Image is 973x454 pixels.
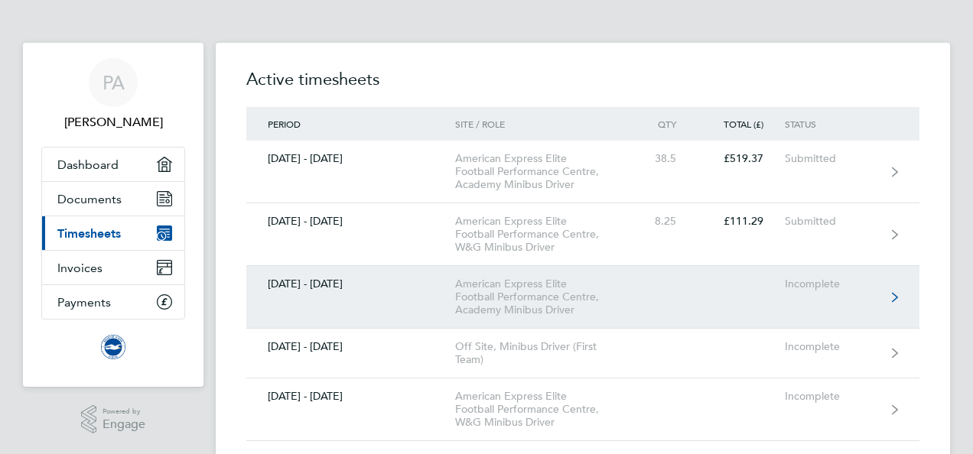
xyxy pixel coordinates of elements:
div: [DATE] - [DATE] [246,277,455,290]
a: [DATE] - [DATE]American Express Elite Football Performance Centre, W&G Minibus Driver8.25£111.29S... [246,203,919,266]
div: Status [785,118,879,129]
div: [DATE] - [DATE] [246,215,455,228]
a: Dashboard [42,148,184,181]
a: [DATE] - [DATE]American Express Elite Football Performance Centre, W&G Minibus DriverIncomplete [246,378,919,441]
span: Engage [103,418,145,431]
div: [DATE] - [DATE] [246,340,455,353]
a: [DATE] - [DATE]American Express Elite Football Performance Centre, Academy Minibus Driver38.5£519... [246,141,919,203]
div: 8.25 [630,215,698,228]
h2: Active timesheets [246,67,919,107]
span: Timesheets [57,226,121,241]
a: Invoices [42,251,184,284]
div: Incomplete [785,277,879,290]
span: Powered by [103,405,145,418]
span: PA [103,73,125,92]
a: Powered byEngage [81,405,146,434]
span: Payments [57,295,111,310]
div: Qty [630,118,698,129]
a: Go to home page [41,335,185,359]
div: Incomplete [785,390,879,403]
div: Off Site, Minibus Driver (First Team) [455,340,630,366]
div: Submitted [785,215,879,228]
a: Payments [42,285,184,319]
div: Incomplete [785,340,879,353]
div: Total (£) [698,118,785,129]
a: [DATE] - [DATE]American Express Elite Football Performance Centre, Academy Minibus DriverIncomplete [246,266,919,329]
div: American Express Elite Football Performance Centre, Academy Minibus Driver [455,277,630,316]
div: £519.37 [698,152,785,165]
span: Dashboard [57,157,119,172]
div: [DATE] - [DATE] [246,152,455,165]
span: Period [268,118,301,130]
span: Invoices [57,261,103,275]
div: American Express Elite Football Performance Centre, W&G Minibus Driver [455,215,630,254]
a: Timesheets [42,216,184,250]
a: PA[PERSON_NAME] [41,58,185,131]
div: American Express Elite Football Performance Centre, W&G Minibus Driver [455,390,630,429]
div: £111.29 [698,215,785,228]
img: brightonandhovealbion-logo-retina.png [101,335,125,359]
a: Documents [42,182,184,216]
div: American Express Elite Football Performance Centre, Academy Minibus Driver [455,152,630,191]
span: Documents [57,192,122,206]
a: [DATE] - [DATE]Off Site, Minibus Driver (First Team)Incomplete [246,329,919,378]
div: 38.5 [630,152,698,165]
div: [DATE] - [DATE] [246,390,455,403]
nav: Main navigation [23,43,203,387]
div: Site / Role [455,118,630,129]
div: Submitted [785,152,879,165]
span: Peter Alexander [41,113,185,131]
